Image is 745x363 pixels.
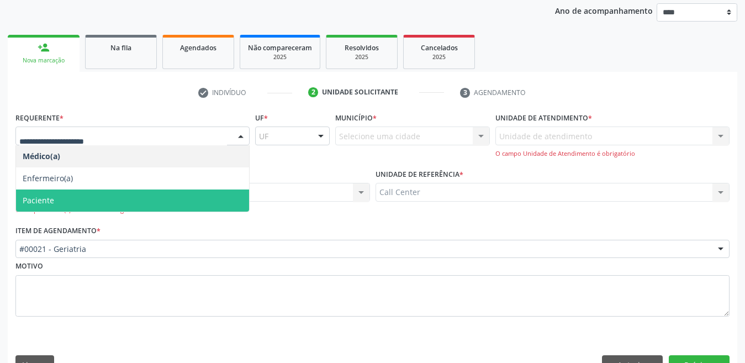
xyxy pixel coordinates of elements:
[23,151,60,161] span: Médico(a)
[15,258,43,275] label: Motivo
[495,149,730,159] div: O campo Unidade de Atendimento é obrigatório
[15,223,101,240] label: Item de agendamento
[38,41,50,54] div: person_add
[15,109,64,127] label: Requerente
[322,87,398,97] div: Unidade solicitante
[23,173,73,183] span: Enfermeiro(a)
[259,130,268,142] span: UF
[248,53,312,61] div: 2025
[248,43,312,52] span: Não compareceram
[15,56,72,65] div: Nova marcação
[180,43,216,52] span: Agendados
[255,109,268,127] label: UF
[19,244,707,255] span: #00021 - Geriatria
[411,53,467,61] div: 2025
[555,3,653,17] p: Ano de acompanhamento
[23,195,54,206] span: Paciente
[421,43,458,52] span: Cancelados
[308,87,318,97] div: 2
[376,166,463,183] label: Unidade de referência
[345,43,379,52] span: Resolvidos
[334,53,389,61] div: 2025
[335,109,377,127] label: Município
[110,43,131,52] span: Na fila
[495,109,592,127] label: Unidade de atendimento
